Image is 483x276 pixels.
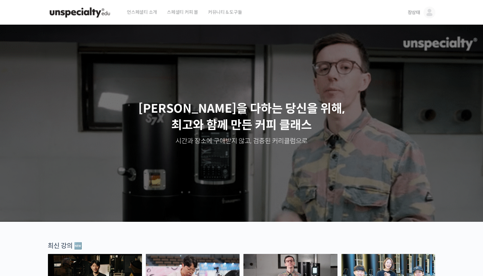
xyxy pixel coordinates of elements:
[21,218,25,223] span: 홈
[85,208,126,225] a: 설정
[102,218,109,223] span: 설정
[43,208,85,225] a: 대화
[7,137,476,146] p: 시간과 장소에 구애받지 않고, 검증된 커리큘럼으로
[48,241,435,250] div: 최신 강의 🆕
[7,101,476,134] p: [PERSON_NAME]을 다하는 당신을 위해, 최고와 함께 만든 커피 클래스
[408,10,420,15] span: 장상태
[60,218,68,224] span: 대화
[2,208,43,225] a: 홈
